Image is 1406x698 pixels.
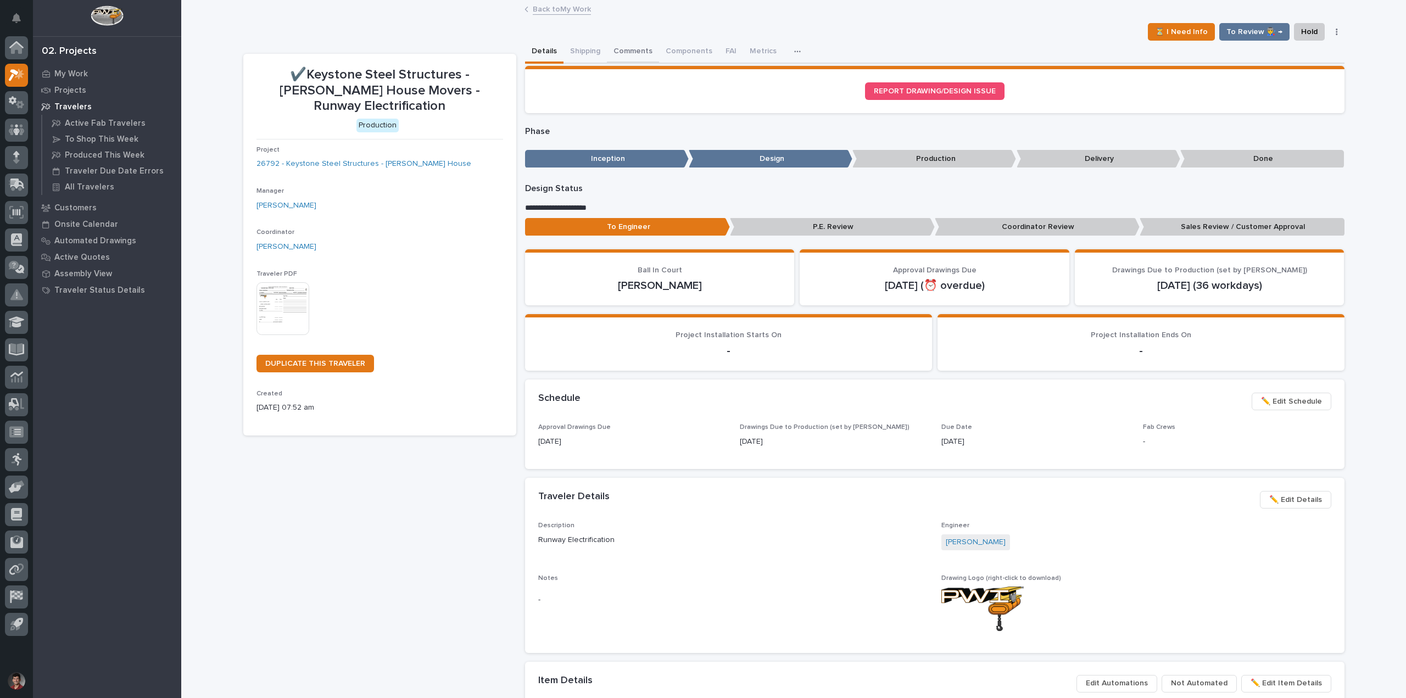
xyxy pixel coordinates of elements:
[1301,25,1318,38] span: Hold
[852,150,1016,168] p: Production
[538,424,611,431] span: Approval Drawings Due
[1252,393,1331,410] button: ✏️ Edit Schedule
[525,218,730,236] p: To Engineer
[256,229,294,236] span: Coordinator
[730,218,935,236] p: P.E. Review
[5,669,28,693] button: users-avatar
[1112,266,1307,274] span: Drawings Due to Production (set by [PERSON_NAME])
[893,266,977,274] span: Approval Drawings Due
[941,522,969,529] span: Engineer
[1091,331,1191,339] span: Project Installation Ends On
[54,203,97,213] p: Customers
[607,41,659,64] button: Comments
[33,82,181,98] a: Projects
[951,344,1331,358] p: -
[538,675,593,687] h2: Item Details
[1076,675,1157,693] button: Edit Automations
[256,402,503,414] p: [DATE] 07:52 am
[42,131,181,147] a: To Shop This Week
[42,179,181,194] a: All Travelers
[1241,675,1331,693] button: ✏️ Edit Item Details
[525,150,689,168] p: Inception
[5,7,28,30] button: Notifications
[256,271,297,277] span: Traveler PDF
[33,265,181,282] a: Assembly View
[256,200,316,211] a: [PERSON_NAME]
[54,269,112,279] p: Assembly View
[1140,218,1344,236] p: Sales Review / Customer Approval
[533,2,591,15] a: Back toMy Work
[65,119,146,129] p: Active Fab Travelers
[740,436,928,448] p: [DATE]
[676,331,782,339] span: Project Installation Starts On
[14,13,28,31] div: Notifications
[33,249,181,265] a: Active Quotes
[42,163,181,178] a: Traveler Due Date Errors
[65,135,138,144] p: To Shop This Week
[54,102,92,112] p: Travelers
[1294,23,1325,41] button: Hold
[54,220,118,230] p: Onsite Calendar
[54,236,136,246] p: Automated Drawings
[65,166,164,176] p: Traveler Due Date Errors
[946,537,1006,548] a: [PERSON_NAME]
[1219,23,1290,41] button: To Review 👨‍🏭 →
[256,355,374,372] a: DUPLICATE THIS TRAVELER
[65,182,114,192] p: All Travelers
[941,424,972,431] span: Due Date
[54,286,145,295] p: Traveler Status Details
[538,436,727,448] p: [DATE]
[1162,675,1237,693] button: Not Automated
[1251,677,1322,690] span: ✏️ Edit Item Details
[538,393,581,405] h2: Schedule
[1171,677,1228,690] span: Not Automated
[1017,150,1180,168] p: Delivery
[538,279,782,292] p: [PERSON_NAME]
[638,266,682,274] span: Ball In Court
[525,41,563,64] button: Details
[813,279,1056,292] p: [DATE] (⏰ overdue)
[659,41,719,64] button: Components
[1180,150,1344,168] p: Done
[941,587,1024,631] img: hUzKnwyr6lq6vRi94vAZWW9GV79MlaScxwu9Fgu__mA
[743,41,783,64] button: Metrics
[33,199,181,216] a: Customers
[33,282,181,298] a: Traveler Status Details
[33,232,181,249] a: Automated Drawings
[256,158,471,170] a: 26792 - Keystone Steel Structures - [PERSON_NAME] House
[42,46,97,58] div: 02. Projects
[265,360,365,367] span: DUPLICATE THIS TRAVELER
[54,69,88,79] p: My Work
[525,126,1344,137] p: Phase
[719,41,743,64] button: FAI
[563,41,607,64] button: Shipping
[538,534,928,546] p: Runway Electrification
[1143,424,1175,431] span: Fab Crews
[941,436,1130,448] p: [DATE]
[256,390,282,397] span: Created
[65,150,144,160] p: Produced This Week
[941,575,1061,582] span: Drawing Logo (right-click to download)
[42,147,181,163] a: Produced This Week
[1086,677,1148,690] span: Edit Automations
[874,87,996,95] span: REPORT DRAWING/DESIGN ISSUE
[33,216,181,232] a: Onsite Calendar
[33,98,181,115] a: Travelers
[54,253,110,263] p: Active Quotes
[1269,493,1322,506] span: ✏️ Edit Details
[256,67,503,114] p: ✔️Keystone Steel Structures - [PERSON_NAME] House Movers - Runway Electrification
[538,575,558,582] span: Notes
[865,82,1005,100] a: REPORT DRAWING/DESIGN ISSUE
[538,491,610,503] h2: Traveler Details
[256,147,280,153] span: Project
[42,115,181,131] a: Active Fab Travelers
[91,5,123,26] img: Workspace Logo
[1088,279,1331,292] p: [DATE] (36 workdays)
[1226,25,1282,38] span: To Review 👨‍🏭 →
[1148,23,1215,41] button: ⏳ I Need Info
[538,522,574,529] span: Description
[33,65,181,82] a: My Work
[525,183,1344,194] p: Design Status
[689,150,852,168] p: Design
[256,188,284,194] span: Manager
